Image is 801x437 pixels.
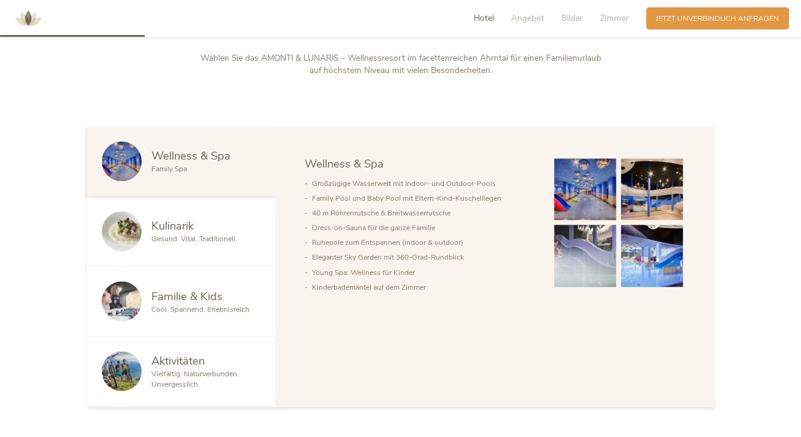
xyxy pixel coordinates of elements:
li: Dress-on-Sauna für die ganze Familie [312,220,535,235]
span: Zimmer [600,12,629,24]
span: Wellness & Spa [305,156,384,171]
a: AMONTI & LUNARIS Wellnessresort [10,15,47,21]
li: Family Pool und Baby Pool mit Eltern-Kind-Kuschelliegen [312,191,535,206]
li: Eleganter Sky Garden mit 360-Grad-Rundblick [312,250,535,265]
li: Großzügige Wasserwelt mit Indoor- und Outdoor-Pools [312,176,535,191]
span: Aktivitäten [151,352,205,368]
span: Familie & Kids [151,288,222,303]
li: 40 m Röhrenrutsche & Breitwasserrutsche [312,206,535,220]
span: Family Spa [151,164,187,174]
span: Cool. Spannend. Erlebnisreich [151,304,249,314]
span: Vielfältig. Naturverbunden. Unvergesslich. [151,368,239,389]
p: Wählen Sie das AMONTI & LUNARIS – Wellnessresort im facettenreichen Ahrntal für einen Familienurl... [196,52,605,77]
li: Kinderbademäntel auf dem Zimmer [312,279,535,294]
span: Hotel [474,12,494,24]
span: Kulinarik [151,218,194,233]
span: Gesund. Vital. Traditionell. [151,234,237,244]
li: Young Spa: Wellness für Kinder [312,265,535,279]
li: Ruhepole zum Entspannen (indoor & outdoor) [312,235,535,250]
span: Angebot [511,12,544,24]
span: Bilder [561,12,583,24]
span: Wellness & Spa [151,148,230,163]
span: Jetzt unverbindlich anfragen [656,14,779,24]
